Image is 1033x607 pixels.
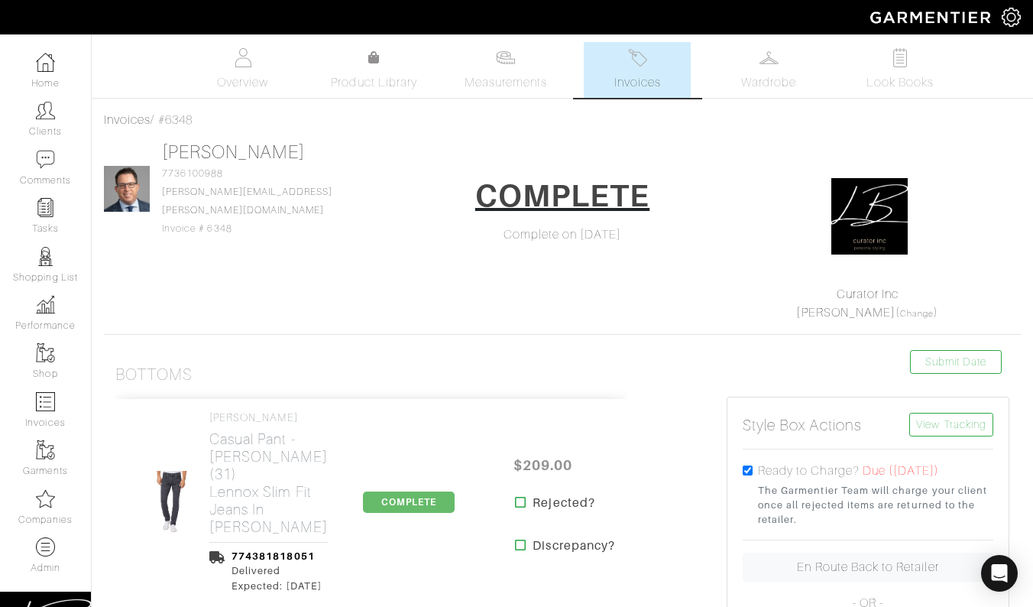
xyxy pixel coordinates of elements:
span: COMPLETE [363,492,455,513]
img: orders-icon-0abe47150d42831381b5fb84f609e132dff9fe21cb692f30cb5eec754e2cba89.png [36,392,55,411]
img: graph-8b7af3c665d003b59727f371ae50e7771705bf0c487971e6e97d053d13c5068d.png [36,295,55,314]
img: dashboard-icon-dbcd8f5a0b271acd01030246c82b418ddd0df26cd7fceb0bd07c9910d44c42f6.png [36,53,55,72]
a: Wardrobe [715,42,822,98]
img: stylists-icon-eb353228a002819b7ec25b43dbf5f0378dd9e0616d9560372ff212230b889e62.png [36,247,55,266]
img: gear-icon-white-bd11855cb880d31180b6d7d6211b90ccbf57a29d726f0c71d8c61bd08dd39cc2.png [1002,8,1021,27]
a: COMPLETE [465,172,659,226]
strong: Discrepancy? [533,537,615,555]
a: Measurements [452,42,560,98]
a: 774381818051 [232,550,315,562]
a: Invoices [104,113,151,127]
img: clients-icon-6bae9207a08558b7cb47a8932f037763ab4055f8c8b6bfacd5dc20c3e0201464.png [36,101,55,120]
span: $209.00 [497,449,588,482]
img: comment-icon-a0a6a9ef722e966f86d9cbdc48e553b5cf19dbc54f86b18d962a5391bc8f6eb6.png [36,150,55,169]
a: En Route Back to Retailer [743,553,993,582]
img: garments-icon-b7da505a4dc4fd61783c78ac3ca0ef83fa9d6f193b1c9dc38574b1d14d53ca28.png [36,343,55,362]
label: Ready to Charge? [758,462,860,480]
a: COMPLETE [363,495,455,508]
a: Product Library [321,49,428,92]
img: orders-27d20c2124de7fd6de4e0e44c1d41de31381a507db9b33961299e4e07d508b8c.svg [628,48,647,67]
img: wardrobe-487a4870c1b7c33e795ec22d11cfc2ed9d08956e64fb3008fe2437562e282088.svg [759,48,779,67]
a: Overview [189,42,296,98]
img: companies-icon-14a0f246c7e91f24465de634b560f0151b0cc5c9ce11af5fac52e6d7d6371812.png [36,489,55,508]
a: [PERSON_NAME] Casual Pant - [PERSON_NAME] (31)Lennox Slim Fit Jeans in [PERSON_NAME] [209,411,328,536]
span: Wardrobe [741,73,796,92]
div: ( ) [733,285,1002,322]
h5: Style Box Actions [743,416,862,434]
span: Invoices [614,73,661,92]
a: [PERSON_NAME] [796,306,895,320]
img: measurements-466bbee1fd09ba9460f595b01e5d73f9e2bff037440d3c8f018324cb6cdf7a4a.svg [496,48,515,67]
a: Submit Date [910,350,1002,374]
div: Open Intercom Messenger [981,555,1018,592]
img: oxFH7zigUnxfPzrmzcytt6rk.png [831,178,908,255]
span: Due ([DATE]) [863,464,940,478]
span: 7736100988 Invoice # 6348 [162,168,332,234]
span: Overview [217,73,268,92]
span: Look Books [866,73,934,92]
img: .jpg [104,166,150,212]
a: [PERSON_NAME] [162,142,305,162]
img: custom-products-icon-6973edde1b6c6774590e2ad28d3d057f2f42decad08aa0e48061009ba2575b3a.png [36,537,55,557]
a: [PERSON_NAME][EMAIL_ADDRESS][PERSON_NAME][DOMAIN_NAME] [162,187,332,216]
h3: Bottoms [115,365,193,385]
img: reminder-icon-8004d30b9f0a5d33ae49ab947aed9ed385cf756f9e5892f1edd6e32f2345188e.png [36,198,55,217]
span: Measurements [465,73,548,92]
a: Look Books [847,42,954,98]
img: basicinfo-40fd8af6dae0f16599ec9e87c0ef1c0a1fdea2edbe929e3d69a839185d80c458.svg [233,48,252,67]
img: garments-icon-b7da505a4dc4fd61783c78ac3ca0ef83fa9d6f193b1c9dc38574b1d14d53ca28.png [36,440,55,459]
h1: COMPLETE [475,177,649,214]
strong: Rejected? [533,494,594,512]
div: Expected: [DATE] [232,579,322,593]
span: Product Library [331,73,417,92]
h2: Casual Pant - [PERSON_NAME] (31) Lennox Slim Fit Jeans in [PERSON_NAME] [209,430,328,536]
a: View Tracking [909,413,993,437]
img: pbsaujUqZu9en6bkXGCmqFJS [145,470,197,534]
img: garmentier-logo-header-white-b43fb05a5012e4ada735d5af1a66efaba907eab6374d6393d1fbf88cb4ef424d.png [863,4,1002,31]
a: Change [900,309,934,318]
a: Curator Inc [837,287,899,301]
div: Delivered [232,563,322,578]
h4: [PERSON_NAME] [209,411,328,424]
a: Invoices [584,42,691,98]
div: Complete on [DATE] [421,226,704,244]
small: The Garmentier Team will charge your client once all rejected items are returned to the retailer. [758,483,993,527]
img: todo-9ac3debb85659649dc8f770b8b6100bb5dab4b48dedcbae339e5042a72dfd3cc.svg [891,48,910,67]
div: / #6348 [104,111,1021,129]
